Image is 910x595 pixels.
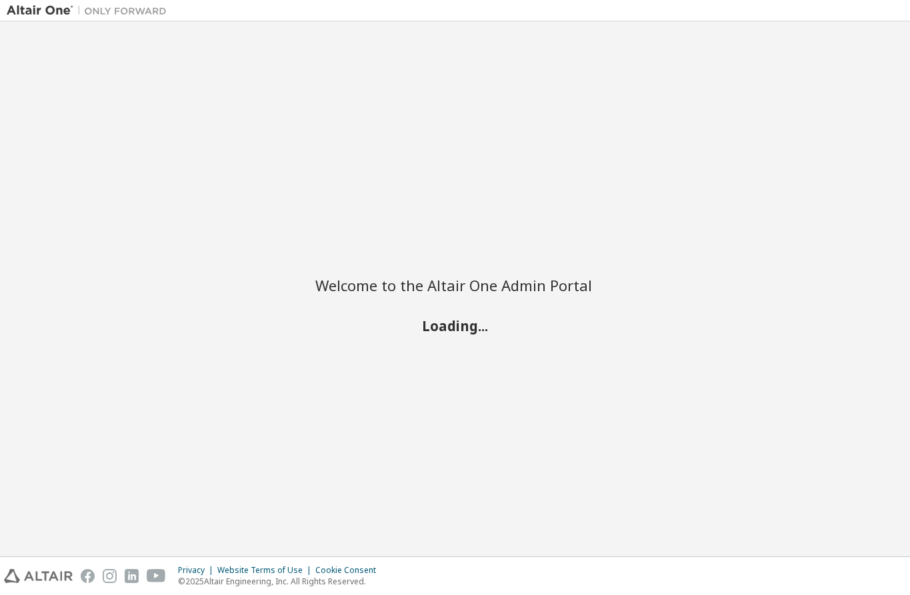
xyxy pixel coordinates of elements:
[315,316,595,334] h2: Loading...
[178,576,384,587] p: © 2025 Altair Engineering, Inc. All Rights Reserved.
[315,565,384,576] div: Cookie Consent
[81,569,95,583] img: facebook.svg
[7,4,173,17] img: Altair One
[4,569,73,583] img: altair_logo.svg
[125,569,139,583] img: linkedin.svg
[178,565,217,576] div: Privacy
[103,569,117,583] img: instagram.svg
[147,569,166,583] img: youtube.svg
[217,565,315,576] div: Website Terms of Use
[315,276,595,295] h2: Welcome to the Altair One Admin Portal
